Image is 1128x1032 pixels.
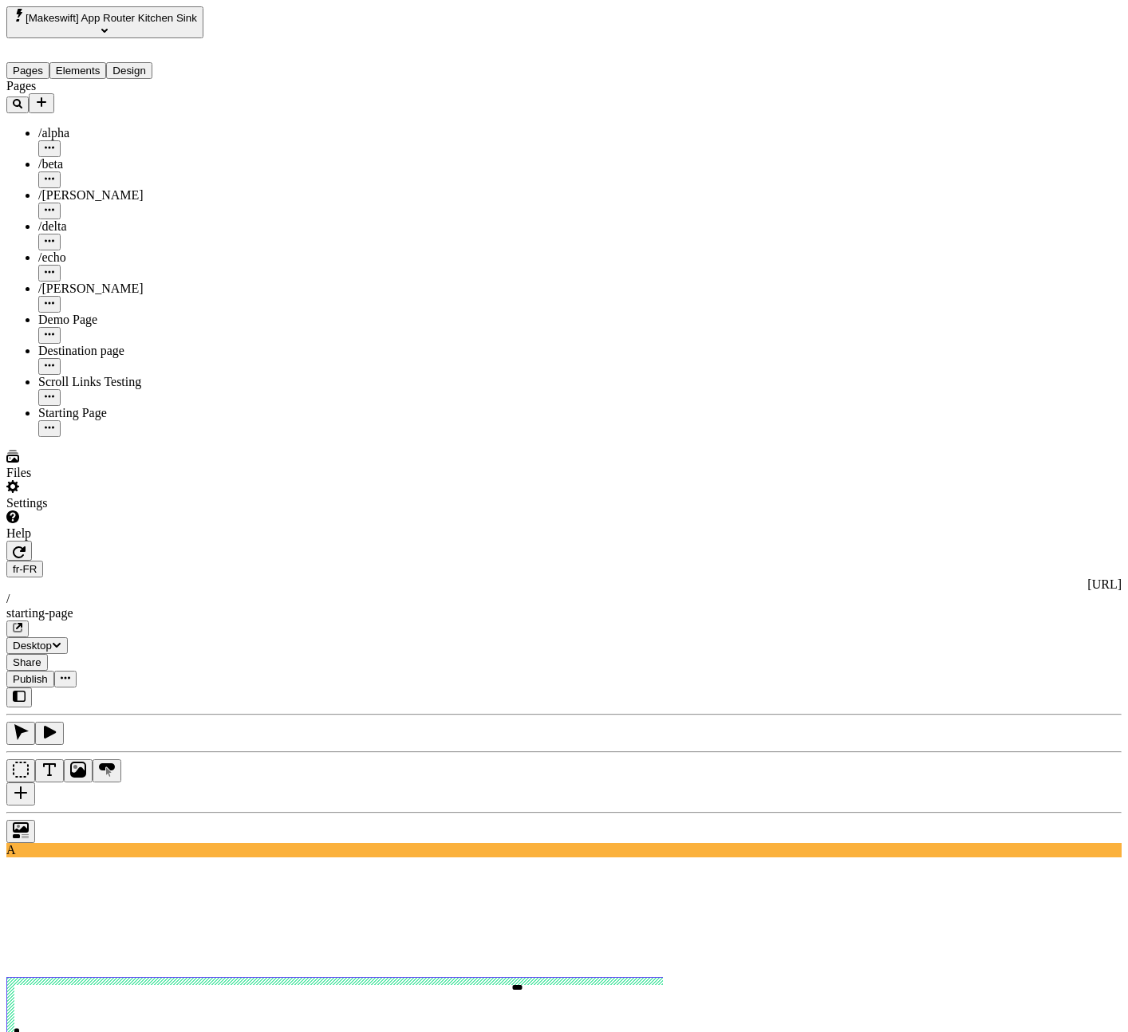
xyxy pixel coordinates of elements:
[6,843,1122,857] div: A
[38,313,227,327] div: Demo Page
[6,606,1122,620] div: starting-page
[6,62,49,79] button: Pages
[49,62,107,79] button: Elements
[38,344,227,358] div: Destination page
[6,466,227,480] div: Files
[6,654,48,671] button: Share
[6,857,1122,977] iframe: The editor's rendered HTML document
[38,126,227,140] div: /alpha
[13,673,48,685] span: Publish
[93,759,121,782] button: Button
[6,671,54,687] button: Publish
[13,656,41,668] span: Share
[26,12,197,24] span: [Makeswift] App Router Kitchen Sink
[6,79,227,93] div: Pages
[6,637,68,654] button: Desktop
[38,406,227,420] div: Starting Page
[6,592,1122,606] div: /
[38,157,227,171] div: /beta
[6,759,35,782] button: Box
[64,759,93,782] button: Image
[35,759,64,782] button: Text
[29,93,54,113] button: Add new
[6,496,227,510] div: Settings
[38,250,227,265] div: /echo
[106,62,152,79] button: Design
[13,563,37,575] span: fr-FR
[38,188,227,203] div: /[PERSON_NAME]
[6,526,227,541] div: Help
[38,219,227,234] div: /delta
[6,577,1122,592] div: [URL]
[6,561,43,577] button: Open locale picker
[13,640,52,652] span: Desktop
[38,375,227,389] div: Scroll Links Testing
[38,282,227,296] div: /[PERSON_NAME]
[6,6,203,38] button: Select site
